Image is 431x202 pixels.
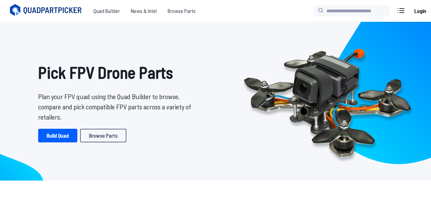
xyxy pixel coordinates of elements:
h1: Pick FPV Drone Parts [38,60,191,84]
a: Browse Parts [162,4,201,18]
a: Build Quad [38,129,77,142]
img: Quadcopter [229,33,426,169]
a: News & Intel [125,4,162,18]
a: Quad Builder [88,4,125,18]
p: Plan your FPV quad using the Quad Builder to browse, compare and pick compatible FPV parts across... [38,91,191,122]
a: Login [412,4,428,18]
a: Browse Parts [80,129,126,142]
